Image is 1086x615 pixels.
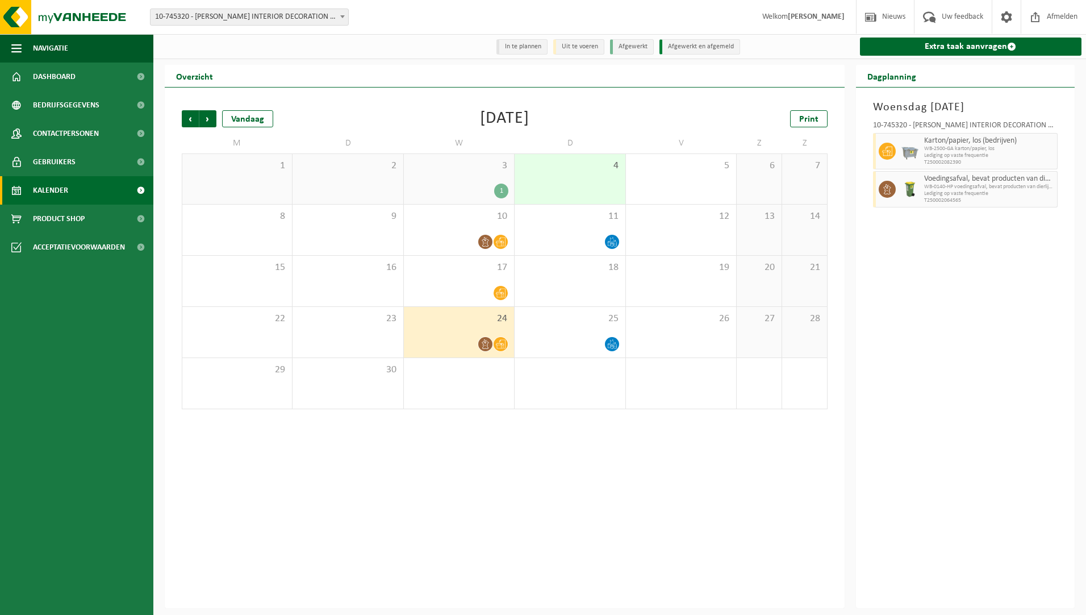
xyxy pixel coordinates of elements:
span: 3 [410,160,508,172]
td: D [293,133,403,153]
span: 14 [788,210,821,223]
span: Volgende [199,110,216,127]
span: Gebruikers [33,148,76,176]
span: 8 [188,210,286,223]
span: 18 [520,261,619,274]
span: 15 [188,261,286,274]
span: T250002064565 [924,197,1055,204]
h2: Overzicht [165,65,224,87]
span: 5 [632,160,730,172]
span: 13 [742,210,776,223]
span: Karton/papier, los (bedrijven) [924,136,1055,146]
span: Navigatie [33,34,68,63]
a: Extra taak aanvragen [860,38,1082,56]
span: 16 [298,261,397,274]
span: 6 [742,160,776,172]
span: 24 [410,313,508,325]
span: 29 [188,364,286,376]
span: 4 [520,160,619,172]
li: Uit te voeren [553,39,604,55]
span: Contactpersonen [33,119,99,148]
li: Afgewerkt en afgemeld [659,39,740,55]
strong: [PERSON_NAME] [788,13,845,21]
h3: Woensdag [DATE] [873,99,1058,116]
td: Z [737,133,782,153]
div: Vandaag [222,110,273,127]
div: 1 [494,184,508,198]
span: 28 [788,313,821,325]
div: [DATE] [480,110,529,127]
span: 2 [298,160,397,172]
span: Bedrijfsgegevens [33,91,99,119]
span: 27 [742,313,776,325]
img: WB-0140-HPE-GN-50 [901,181,918,198]
span: 7 [788,160,821,172]
span: Print [799,115,818,124]
span: 25 [520,313,619,325]
span: 21 [788,261,821,274]
span: Kalender [33,176,68,205]
span: 1 [188,160,286,172]
span: Dashboard [33,63,76,91]
span: Lediging op vaste frequentie [924,190,1055,197]
span: 23 [298,313,397,325]
img: WB-2500-GAL-GY-01 [901,143,918,160]
li: In te plannen [496,39,548,55]
span: Product Shop [33,205,85,233]
span: 20 [742,261,776,274]
span: 19 [632,261,730,274]
td: D [515,133,625,153]
span: Voedingsafval, bevat producten van dierlijke oorsprong, onverpakt, categorie 3 [924,174,1055,184]
span: Lediging op vaste frequentie [924,152,1055,159]
span: WB-2500-GA karton/papier, los [924,146,1055,152]
span: 10-745320 - DE COENE INTERIOR DECORATION NV - MARKE [151,9,348,25]
td: V [626,133,737,153]
td: W [404,133,515,153]
a: Print [790,110,828,127]
span: WB-0140-HP voedingsafval, bevat producten van dierlijke oors [924,184,1055,190]
li: Afgewerkt [610,39,654,55]
span: 10 [410,210,508,223]
span: 26 [632,313,730,325]
span: Vorige [182,110,199,127]
div: 10-745320 - [PERSON_NAME] INTERIOR DECORATION NV - MARKE [873,122,1058,133]
h2: Dagplanning [856,65,928,87]
span: 9 [298,210,397,223]
span: Acceptatievoorwaarden [33,233,125,261]
td: Z [782,133,828,153]
span: 12 [632,210,730,223]
span: 30 [298,364,397,376]
span: 10-745320 - DE COENE INTERIOR DECORATION NV - MARKE [150,9,349,26]
td: M [182,133,293,153]
span: 11 [520,210,619,223]
span: T250002082390 [924,159,1055,166]
span: 17 [410,261,508,274]
span: 22 [188,313,286,325]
